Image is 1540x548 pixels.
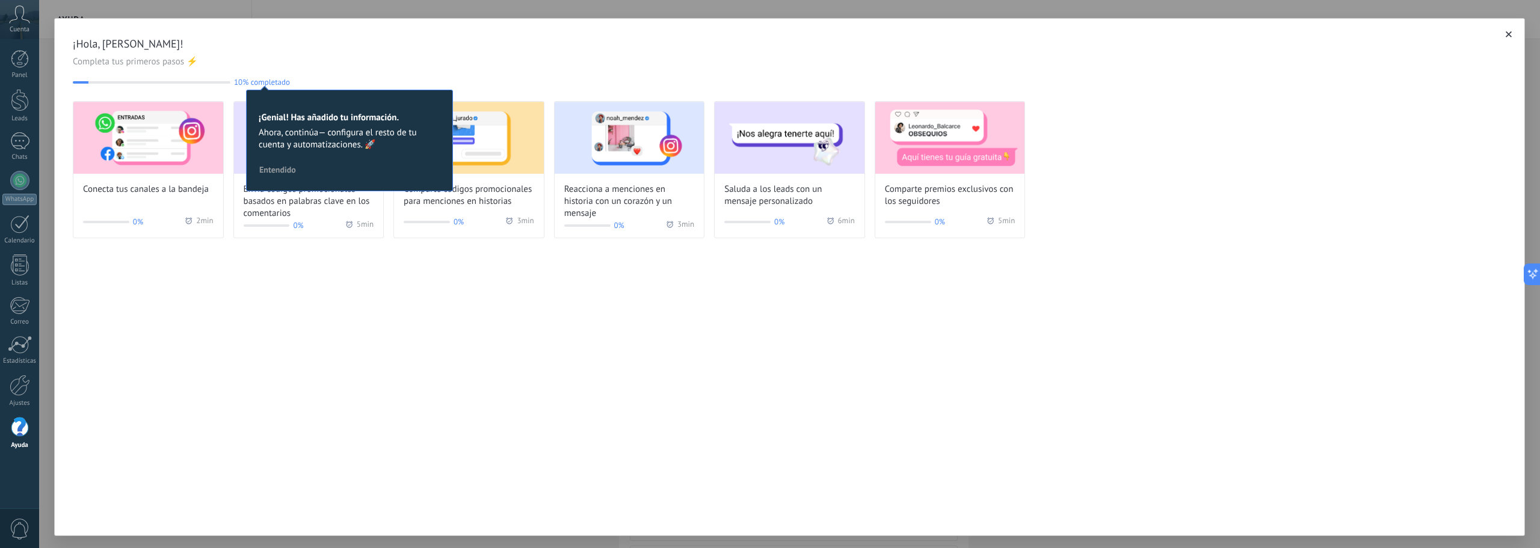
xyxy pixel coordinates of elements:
div: Ajustes [2,399,37,407]
div: Chats [2,153,37,161]
span: 10% completado [234,78,290,87]
div: Calendario [2,237,37,245]
h2: ¡Genial! Has añadido tu información. [259,112,440,123]
div: WhatsApp [2,194,37,205]
span: 3 min [517,216,534,228]
img: Send promo codes based on keywords in comments (Wizard onboarding modal) [234,102,384,174]
img: Connect your channels to the inbox [73,102,223,174]
span: Saluda a los leads con un mensaje personalizado [724,183,855,208]
span: 0% [293,220,303,232]
span: 0% [774,216,784,228]
img: React to story mentions with a heart and personalized message [555,102,704,174]
div: Panel [2,72,37,79]
img: Share exclusive rewards with followers [875,102,1025,174]
span: ¡Hola, [PERSON_NAME]! [73,37,1506,51]
span: 0% [133,216,143,228]
span: 2 min [196,216,213,228]
span: Entendido [259,165,296,174]
span: Comparte premios exclusivos con los seguidores [885,183,1015,208]
span: Envía códigos promocionales basados en palabras clave en los comentarios [244,183,374,220]
img: Share promo codes for story mentions [394,102,544,174]
span: 0% [935,216,945,228]
span: 5 min [998,216,1015,228]
img: Greet leads with a custom message (Wizard onboarding modal) [715,102,864,174]
div: Correo [2,318,37,326]
div: Estadísticas [2,357,37,365]
div: Leads [2,115,37,123]
span: 5 min [357,220,374,232]
span: Reacciona a menciones en historia con un corazón y un mensaje [564,183,695,220]
div: Listas [2,279,37,287]
span: 6 min [838,216,855,228]
div: Ayuda [2,442,37,449]
span: 3 min [677,220,694,232]
span: Conecta tus canales a la bandeja [83,183,209,195]
span: 0% [614,220,624,232]
span: Comparte códigos promocionales para menciones en historias [404,183,534,208]
button: Entendido [254,161,301,179]
span: 0% [454,216,464,228]
span: Cuenta [10,26,29,34]
span: Ahora, continúa— configura el resto de tu cuenta y automatizaciones. 🚀 [259,127,440,151]
span: Completa tus primeros pasos ⚡ [73,56,1506,68]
